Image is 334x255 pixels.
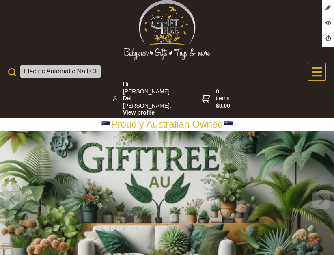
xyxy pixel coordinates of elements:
[216,88,232,110] span: 0 items
[202,81,232,117] a: 0 items$0.00
[101,119,233,130] a: Proudly Australian Owned
[20,65,101,78] input: Site Search
[216,102,232,110] strong: $0.00
[113,81,176,117] a: Hi [PERSON_NAME] Del [PERSON_NAME],View profile
[123,81,176,117] span: Hi [PERSON_NAME] Del [PERSON_NAME],
[106,48,228,60] img: Babywear - Gifts - Toys & more
[123,109,176,117] strong: View profile
[8,68,16,76] img: product search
